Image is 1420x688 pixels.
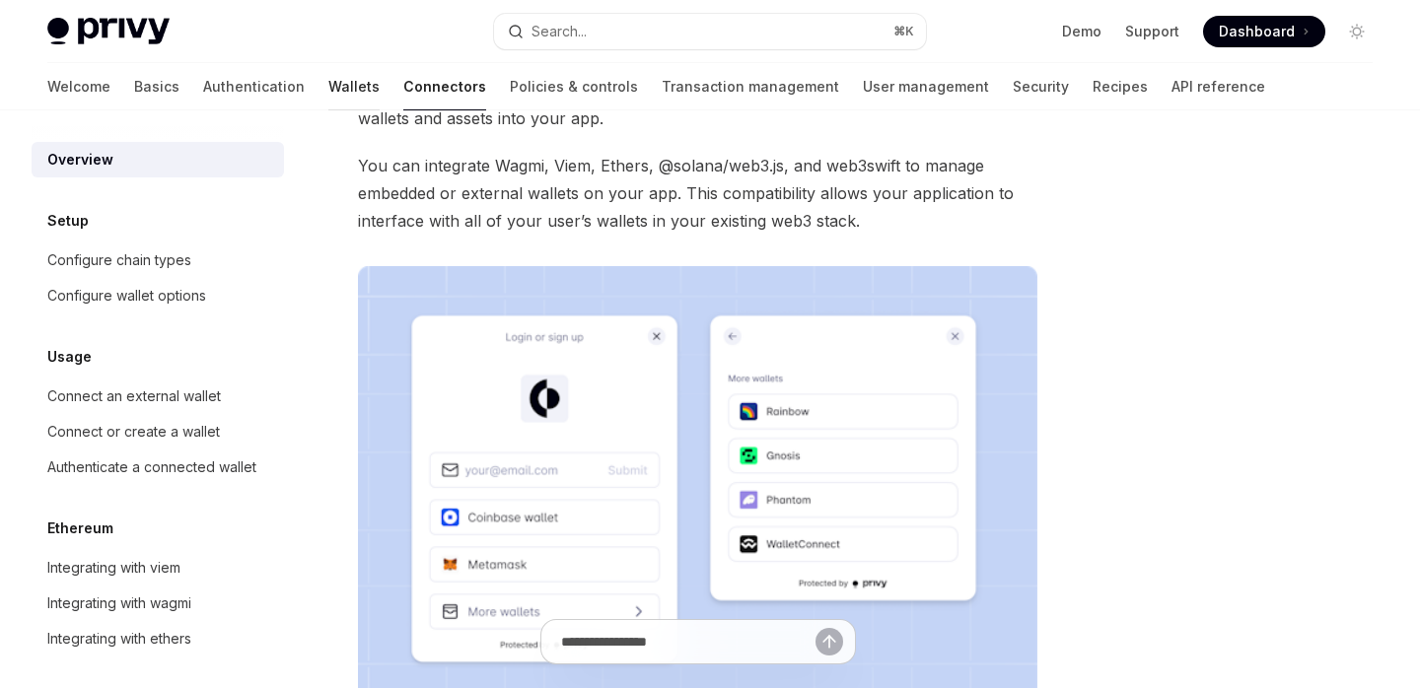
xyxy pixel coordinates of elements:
[47,591,191,615] div: Integrating with wagmi
[328,63,380,110] a: Wallets
[1203,16,1325,47] a: Dashboard
[32,142,284,177] a: Overview
[32,378,284,414] a: Connect an external wallet
[32,278,284,313] a: Configure wallet options
[403,63,486,110] a: Connectors
[532,20,587,43] div: Search...
[32,414,284,449] a: Connect or create a wallet
[47,248,191,272] div: Configure chain types
[47,18,170,45] img: light logo
[32,621,284,656] a: Integrating with ethers
[863,63,989,110] a: User management
[494,14,925,49] button: Open search
[561,620,816,663] input: Ask a question...
[32,449,284,485] a: Authenticate a connected wallet
[32,242,284,278] a: Configure chain types
[47,209,89,233] h5: Setup
[32,585,284,621] a: Integrating with wagmi
[358,152,1037,235] span: You can integrate Wagmi, Viem, Ethers, @solana/web3.js, and web3swift to manage embedded or exter...
[47,627,191,651] div: Integrating with ethers
[510,63,638,110] a: Policies & controls
[47,148,113,172] div: Overview
[47,420,220,444] div: Connect or create a wallet
[47,63,110,110] a: Welcome
[47,516,113,540] h5: Ethereum
[816,628,843,655] button: Send message
[47,345,92,369] h5: Usage
[662,63,839,110] a: Transaction management
[1062,22,1101,41] a: Demo
[1013,63,1069,110] a: Security
[32,550,284,585] a: Integrating with viem
[47,284,206,308] div: Configure wallet options
[1171,63,1265,110] a: API reference
[1125,22,1179,41] a: Support
[47,384,221,408] div: Connect an external wallet
[893,24,914,39] span: ⌘ K
[1341,16,1373,47] button: Toggle dark mode
[1219,22,1295,41] span: Dashboard
[134,63,179,110] a: Basics
[1093,63,1148,110] a: Recipes
[203,63,305,110] a: Authentication
[47,556,180,580] div: Integrating with viem
[47,455,256,479] div: Authenticate a connected wallet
